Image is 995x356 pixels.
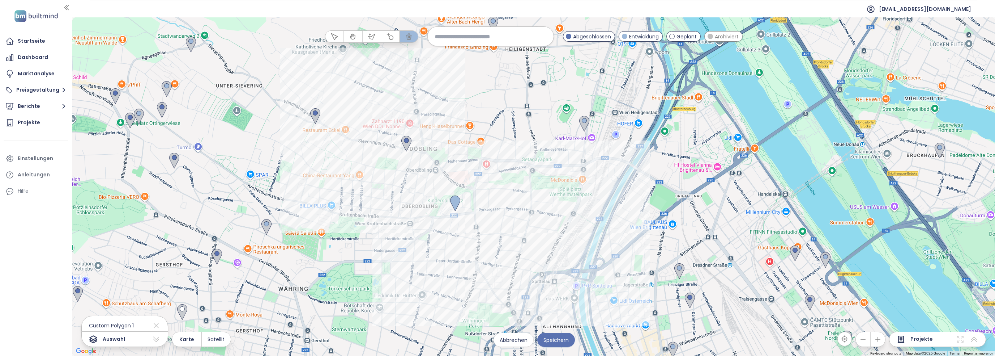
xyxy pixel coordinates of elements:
span: Satellit [208,335,225,343]
div: Dashboard [18,53,48,62]
button: Satellit [202,332,231,347]
button: Berichte [4,99,68,114]
div: Startseite [18,37,45,46]
a: Report a map error [964,351,993,355]
div: Einstellungen [18,154,53,163]
img: logo [12,9,60,24]
a: Marktanalyse [4,67,68,81]
div: Hilfe [4,184,68,198]
span: [EMAIL_ADDRESS][DOMAIN_NAME] [879,0,971,18]
button: Keyboard shortcuts [870,351,901,356]
a: Open this area in Google Maps (opens a new window) [74,347,98,356]
div: Marktanalyse [18,69,55,78]
div: Anleitungen [18,170,50,179]
a: Startseite [4,34,68,49]
span: Geplant [676,33,697,41]
button: Abbrechen [494,333,534,347]
span: Custom Polygon 1 [82,320,134,331]
a: Anleitungen [4,168,68,182]
span: Map data ©2025 Google [906,351,945,355]
span: Abgeschlossen [573,33,611,41]
span: Archiviert [715,33,739,41]
button: Speichern [537,333,575,347]
span: Speichern [543,336,569,344]
a: Einstellungen [4,151,68,166]
span: Entwicklung [629,33,659,41]
button: Preisgestaltung [4,83,68,97]
span: Karte [179,335,194,343]
a: Dashboard [4,50,68,65]
img: Google [74,347,98,356]
a: Terms (opens in new tab) [949,351,960,355]
div: Projekte [18,118,40,127]
div: Hilfe [18,187,29,196]
span: Abbrechen [500,336,528,344]
button: Karte [172,332,201,347]
span: Projekte [910,335,933,344]
a: Projekte [4,116,68,130]
span: Auswahl [103,335,125,344]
